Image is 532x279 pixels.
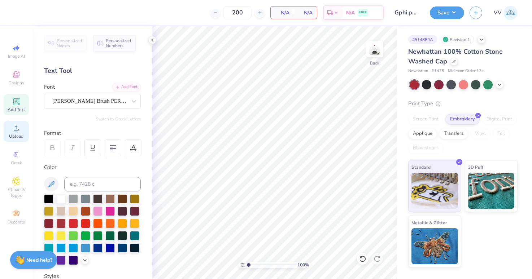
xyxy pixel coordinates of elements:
[11,160,22,166] span: Greek
[389,5,424,20] input: Untitled Design
[493,128,510,139] div: Foil
[223,6,252,19] input: – –
[26,257,52,263] strong: Need help?
[408,99,518,108] div: Print Type
[430,6,464,19] button: Save
[503,6,518,20] img: Via Villanueva
[8,107,25,112] span: Add Text
[482,114,517,125] div: Digital Print
[411,173,458,209] img: Standard
[408,68,428,74] span: Newhattan
[346,9,355,17] span: N/A
[370,60,379,66] div: Back
[468,163,483,171] span: 3D Puff
[106,38,131,48] span: Personalized Numbers
[8,219,25,225] span: Decorate
[359,10,367,15] span: FREE
[448,68,484,74] span: Minimum Order: 12 +
[44,66,141,76] div: Text Tool
[112,83,141,91] div: Add Font
[408,47,503,66] span: Newhattan 100% Cotton Stone Washed Cap
[439,128,468,139] div: Transfers
[408,143,443,154] div: Rhinestones
[44,129,141,137] div: Format
[4,187,29,198] span: Clipart & logos
[96,116,141,122] button: Switch to Greek Letters
[275,9,289,17] span: N/A
[432,68,444,74] span: # 1475
[494,6,518,20] a: VV
[411,228,458,264] img: Metallic & Glitter
[367,42,382,56] img: Back
[8,53,25,59] span: Image AI
[408,114,443,125] div: Screen Print
[297,262,309,268] span: 100 %
[64,177,141,191] input: e.g. 7428 c
[57,38,82,48] span: Personalized Names
[8,80,24,86] span: Designs
[494,9,502,17] span: VV
[44,163,141,172] div: Color
[445,114,480,125] div: Embroidery
[44,83,55,91] label: Font
[411,163,431,171] span: Standard
[468,173,515,209] img: 3D Puff
[470,128,490,139] div: Vinyl
[9,133,23,139] span: Upload
[441,35,474,44] div: Revision 1
[298,9,313,17] span: N/A
[411,219,447,226] span: Metallic & Glitter
[408,128,437,139] div: Applique
[408,35,437,44] div: # 514889A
